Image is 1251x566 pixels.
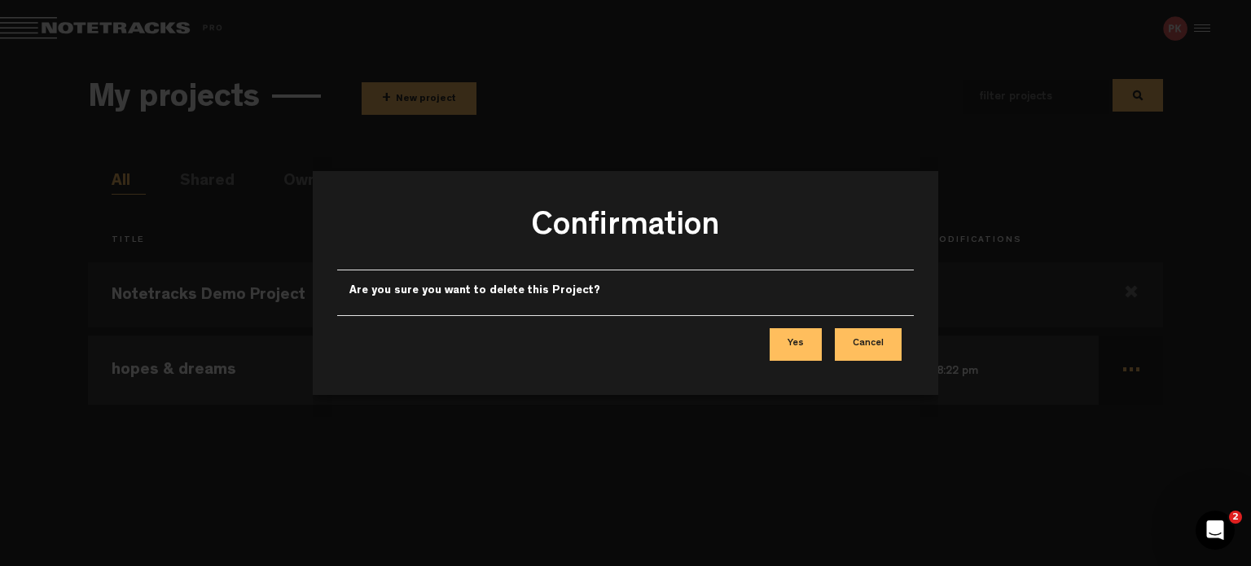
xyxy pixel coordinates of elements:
span: 2 [1229,511,1242,524]
iframe: Intercom live chat [1196,511,1235,550]
label: Are you sure you want to delete this Project? [349,283,600,299]
h3: Confirmation [349,205,902,257]
button: Yes [770,328,822,361]
button: Cancel [835,328,902,361]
